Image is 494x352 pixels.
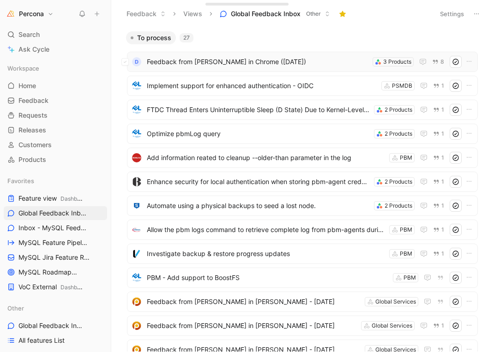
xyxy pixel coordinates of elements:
[441,155,444,161] span: 1
[4,280,107,294] a: VoC ExternalDashboards
[18,111,48,120] span: Requests
[127,196,478,216] a: logoAutomate using a physical backups to seed a lost node.2 Products1
[441,251,444,257] span: 1
[7,304,24,313] span: Other
[7,64,39,73] span: Workspace
[100,223,109,233] button: View actions
[127,148,478,168] a: logoAdd information reated to cleanup --older-than parameter in the logPBM1
[147,296,361,307] span: Feedback from [PERSON_NAME] in [PERSON_NAME] - [DATE]
[441,131,444,137] span: 1
[127,268,478,288] a: logoPBM - Add support to BoostFSPBM
[18,238,89,248] span: MySQL Feature Pipeline
[4,138,107,152] a: Customers
[392,81,412,90] div: PSMDB
[96,268,106,277] button: View actions
[127,220,478,240] a: logoAllow the pbm logs command to retrieve complete log from pbm-agents during physical restorePBM1
[4,191,107,205] a: Feature viewDashboards
[18,253,90,263] span: MySQL Jira Feature Requests
[4,28,107,42] div: Search
[127,76,478,96] a: logoImplement support for enhanced authentication - OIDCPSMDB1
[431,153,446,163] button: 1
[132,129,141,138] img: logo
[441,83,444,89] span: 1
[400,249,412,258] div: PBM
[75,269,95,276] span: MySQL
[4,79,107,93] a: Home
[147,248,386,259] span: Investigate backup & restore progress updates
[127,244,478,264] a: logoInvestigate backup & restore progress updatesPBM1
[19,10,44,18] h1: Percona
[127,100,478,120] a: logoFTDC Thread Enters Uninterruptible Sleep (D State) Due to Kernel-Level autofs Bug (Inherited ...
[7,176,34,185] span: Favorites
[4,301,107,315] div: Other
[4,42,107,56] a: Ask Cycle
[96,194,105,203] button: View actions
[18,194,85,203] span: Feature view
[18,125,46,135] span: Releases
[102,253,111,262] button: View actions
[436,7,468,20] button: Settings
[18,321,84,330] span: Global Feedback Inbox
[132,297,141,306] img: logo
[132,153,141,162] img: logo
[18,29,40,40] span: Search
[147,56,369,67] span: Feedback from [PERSON_NAME] in Chrome ([DATE])
[4,153,107,167] a: Products
[18,140,52,149] span: Customers
[147,320,357,331] span: Feedback from [PERSON_NAME] in [PERSON_NAME] - [DATE]
[4,123,107,137] a: Releases
[179,7,206,21] button: Views
[216,7,334,21] button: Global Feedback InboxOther
[4,174,107,188] div: Favorites
[4,251,107,264] a: MySQL Jira Feature Requests
[126,31,176,44] button: To process
[127,292,478,312] a: logoFeedback from [PERSON_NAME] in [PERSON_NAME] - [DATE]Global Services
[147,176,370,187] span: Enhance security for local authentication when storing pbm-agent credentials
[4,319,107,333] a: Global Feedback Inbox
[430,57,446,67] button: 8
[441,107,444,113] span: 1
[18,223,89,233] span: Inbox - MySQL Feedback
[132,105,141,114] img: logo
[18,44,49,55] span: Ask Cycle
[94,336,103,345] button: View actions
[18,282,85,292] span: VoC External
[6,9,15,18] img: Percona
[231,9,301,18] span: Global Feedback Inbox
[98,209,108,218] button: View actions
[132,225,141,234] img: logo
[127,316,478,336] a: logoFeedback from [PERSON_NAME] in [PERSON_NAME] - [DATE]Global Services1
[127,52,478,72] a: DFeedback from [PERSON_NAME] in Chrome ([DATE])3 Products8
[127,124,478,144] a: logoOptimize pbmLog query2 Products1
[60,195,91,202] span: Dashboards
[441,227,444,233] span: 1
[100,238,109,247] button: View actions
[132,201,141,210] img: logo
[400,225,412,234] div: PBM
[4,221,107,235] a: Inbox - MySQL Feedback
[18,336,65,345] span: All features List
[137,33,171,42] span: To process
[440,59,444,65] span: 8
[96,282,105,292] button: View actions
[4,265,107,279] a: MySQL RoadmapMySQL
[441,323,444,328] span: 1
[375,297,416,306] div: Global Services
[4,94,107,107] a: Feedback
[132,321,141,330] img: logo
[147,80,378,91] span: Implement support for enhanced authentication - OIDC
[4,61,107,75] div: Workspace
[132,249,141,258] img: logo
[385,105,412,114] div: 2 Products
[95,321,104,330] button: View actions
[211,5,254,8] div: Docs, images, videos, audio files, links & more
[147,152,386,163] span: Add information reated to cleanup --older-than parameter in the log
[147,272,389,283] span: PBM - Add support to BoostFS
[385,201,412,210] div: 2 Products
[4,108,107,122] a: Requests
[4,236,107,250] a: MySQL Feature Pipeline
[147,200,370,211] span: Automate using a physical backups to seed a lost node.
[127,172,478,192] a: logoEnhance security for local authentication when storing pbm-agent credentials2 Products1
[4,7,56,20] button: PerconaPercona
[18,155,46,164] span: Products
